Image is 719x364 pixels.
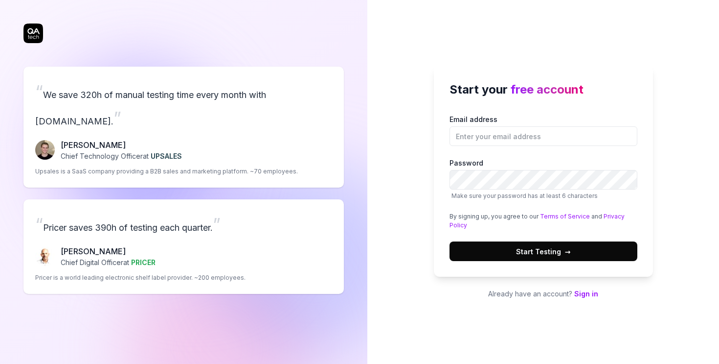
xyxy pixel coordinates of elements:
span: → [565,246,571,257]
span: ” [113,107,121,129]
span: Start Testing [516,246,571,257]
p: Chief Technology Officer at [61,151,182,161]
div: By signing up, you agree to our and [449,212,637,230]
p: [PERSON_NAME] [61,139,182,151]
a: “Pricer saves 390h of testing each quarter.”Chris Chalkitis[PERSON_NAME]Chief Digital Officerat P... [23,199,344,294]
img: Chris Chalkitis [35,246,55,266]
input: PasswordMake sure your password has at least 6 characters [449,170,637,190]
input: Email address [449,126,637,146]
a: Terms of Service [540,213,590,220]
h2: Start your [449,81,637,98]
img: Fredrik Seidl [35,140,55,160]
button: Start Testing→ [449,242,637,261]
label: Password [449,158,637,200]
p: Pricer saves 390h of testing each quarter. [35,211,332,238]
span: Make sure your password has at least 6 characters [451,192,598,199]
span: “ [35,81,43,102]
p: We save 320h of manual testing time every month with [DOMAIN_NAME]. [35,78,332,131]
p: Already have an account? [434,289,653,299]
a: Sign in [574,290,598,298]
p: Upsales is a SaaS company providing a B2B sales and marketing platform. ~70 employees. [35,167,298,176]
label: Email address [449,114,637,146]
span: UPSALES [151,152,182,160]
span: PRICER [131,258,156,267]
span: ” [213,214,221,235]
p: [PERSON_NAME] [61,245,156,257]
p: Pricer is a world leading electronic shelf label provider. ~200 employees. [35,273,246,282]
p: Chief Digital Officer at [61,257,156,267]
a: “We save 320h of manual testing time every month with [DOMAIN_NAME].”Fredrik Seidl[PERSON_NAME]Ch... [23,67,344,188]
span: “ [35,214,43,235]
span: free account [511,82,584,97]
